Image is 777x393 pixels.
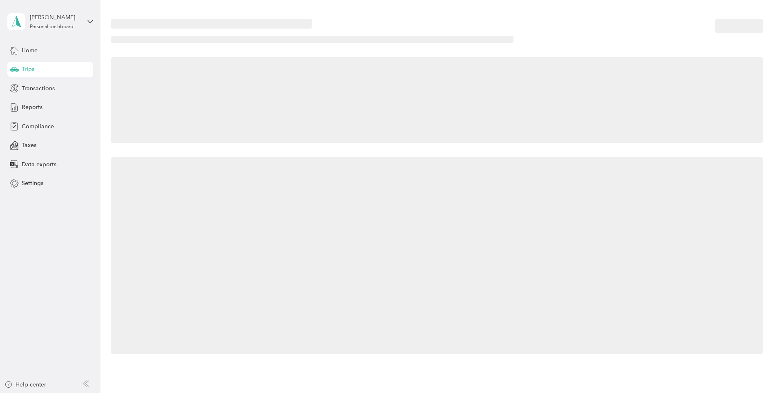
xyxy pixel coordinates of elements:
[22,65,34,74] span: Trips
[22,122,54,131] span: Compliance
[4,380,46,389] button: Help center
[22,46,38,55] span: Home
[22,141,36,150] span: Taxes
[22,84,55,93] span: Transactions
[30,25,74,29] div: Personal dashboard
[30,13,81,22] div: [PERSON_NAME]
[731,347,777,393] iframe: Everlance-gr Chat Button Frame
[22,103,42,112] span: Reports
[22,160,56,169] span: Data exports
[22,179,43,188] span: Settings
